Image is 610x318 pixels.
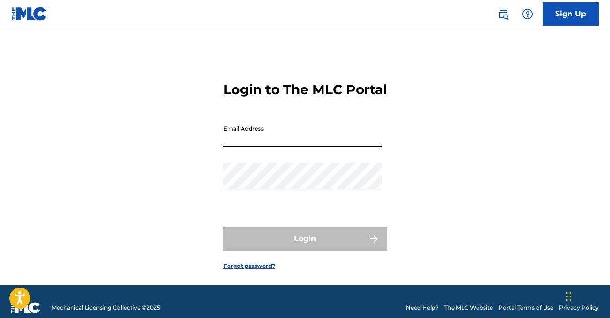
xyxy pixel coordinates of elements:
a: Sign Up [543,2,599,26]
a: Public Search [494,5,513,23]
img: logo [11,302,40,313]
div: Help [518,5,537,23]
iframe: Chat Widget [563,273,610,318]
a: Portal Terms of Use [499,303,553,312]
a: Need Help? [406,303,439,312]
a: Forgot password? [223,262,275,270]
div: Drag [566,282,572,311]
a: The MLC Website [444,303,493,312]
a: Privacy Policy [559,303,599,312]
img: help [522,8,533,20]
img: search [498,8,509,20]
h3: Login to The MLC Portal [223,81,387,98]
span: Mechanical Licensing Collective © 2025 [51,303,160,312]
img: MLC Logo [11,7,47,21]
